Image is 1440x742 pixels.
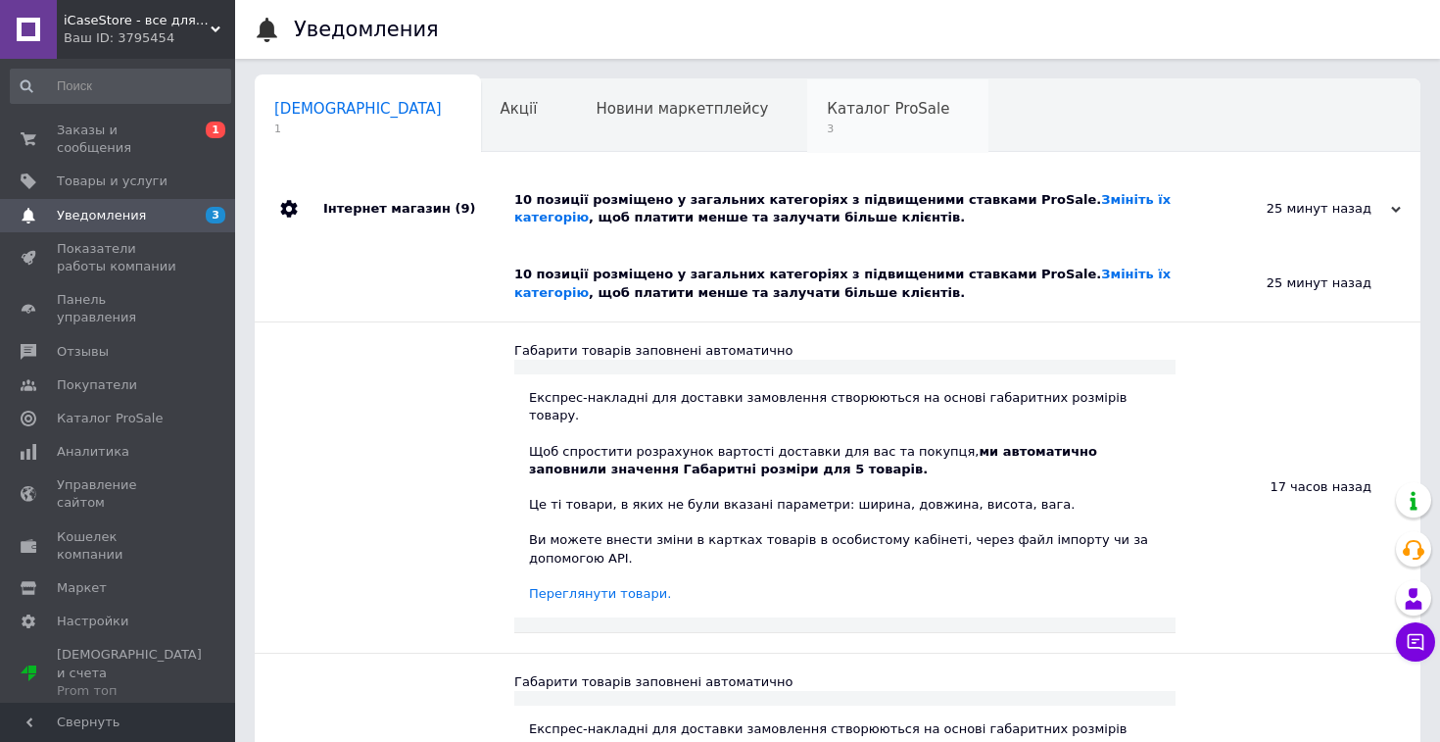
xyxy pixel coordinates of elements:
span: Покупатели [57,376,137,394]
span: Аналитика [57,443,129,461]
button: Чат с покупателем [1396,622,1435,662]
span: 3 [206,207,225,223]
div: 10 позиції розміщено у загальних категоріях з підвищеними ставками ProSale. , щоб платити менше т... [514,266,1176,301]
span: Новини маркетплейсу [596,100,768,118]
span: Акції [501,100,538,118]
span: Уведомления [57,207,146,224]
span: iCaseStore - все для вашего гаджета [64,12,211,29]
span: 1 [274,122,442,136]
span: Кошелек компании [57,528,181,564]
div: 17 часов назад [1176,322,1420,653]
span: Товары и услуги [57,173,168,190]
div: Габарити товарів заповнені автоматично [514,342,1176,360]
span: Показатели работы компании [57,240,181,275]
a: Змініть їх категорію [514,267,1171,299]
div: Prom топ [57,682,202,700]
div: Експрес-накладні для доставки замовлення створюються на основі габаритних розмірів товару. Щоб сп... [529,389,1161,603]
a: Переглянути товари. [529,586,671,601]
div: Інтернет магазин [323,172,514,246]
div: 25 минут назад [1176,246,1420,321]
div: 10 позиції розміщено у загальних категоріях з підвищеними ставками ProSale. , щоб платити менше т... [514,191,1205,226]
div: Ваш ID: 3795454 [64,29,235,47]
span: [DEMOGRAPHIC_DATA] [274,100,442,118]
div: 25 минут назад [1205,200,1401,218]
span: Маркет [57,579,107,597]
span: Заказы и сообщения [57,122,181,157]
span: Каталог ProSale [827,100,949,118]
span: 3 [827,122,949,136]
b: ми автоматично заповнили значення Габаритні розміри для 5 товарів. [529,444,1097,476]
span: Настройки [57,613,128,630]
h1: Уведомления [294,18,439,41]
input: Поиск [10,69,231,104]
span: Каталог ProSale [57,410,163,427]
span: 1 [206,122,225,138]
span: Отзывы [57,343,109,361]
span: Панель управления [57,291,181,326]
span: (9) [455,201,475,216]
span: Управление сайтом [57,476,181,512]
span: [DEMOGRAPHIC_DATA] и счета [57,646,202,700]
div: Габарити товарів заповнені автоматично [514,673,1176,691]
